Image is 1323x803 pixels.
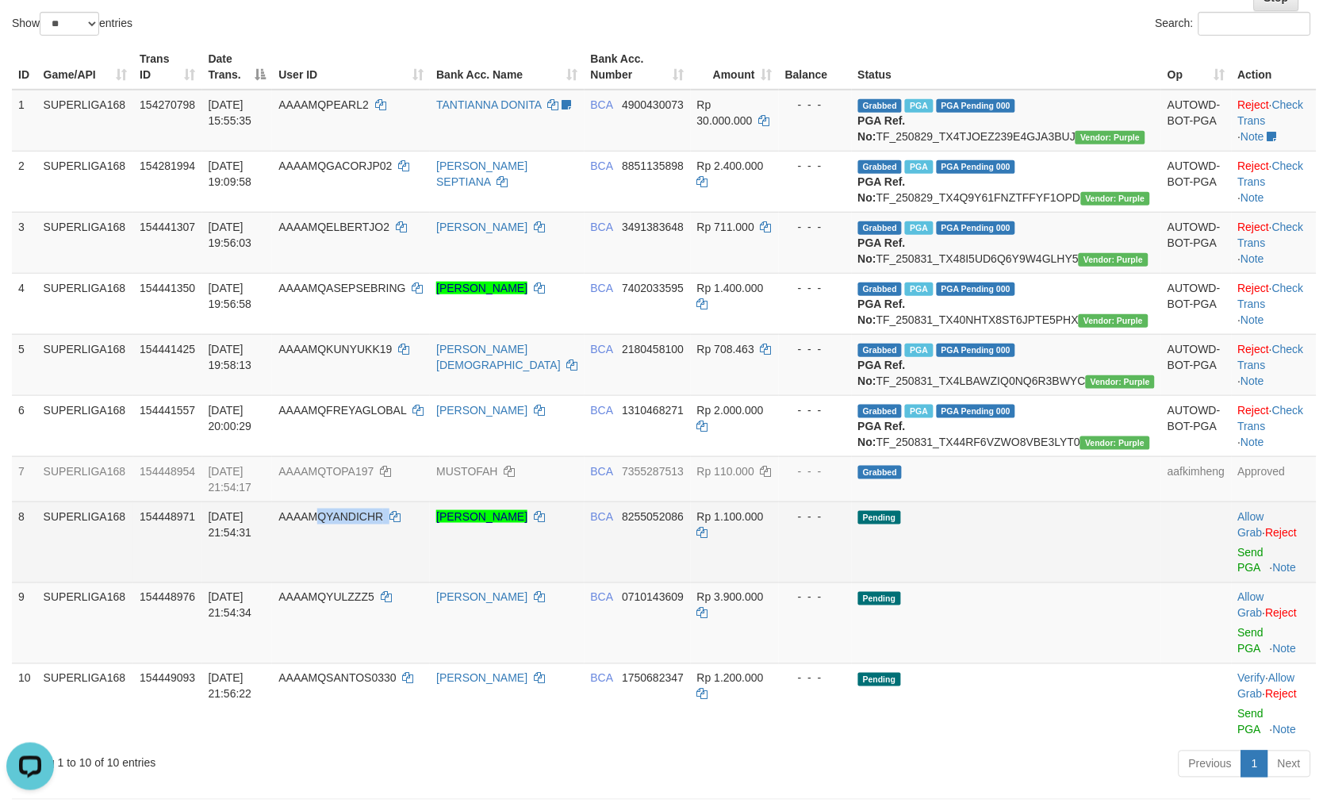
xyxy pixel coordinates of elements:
td: AUTOWD-BOT-PGA [1161,151,1231,212]
td: SUPERLIGA168 [37,334,134,395]
a: Reject [1238,404,1270,417]
span: [DATE] 15:55:35 [209,98,252,127]
span: PGA Pending [937,282,1016,296]
div: - - - [785,219,846,235]
td: SUPERLIGA168 [37,273,134,334]
span: AAAAMQYANDICHR [278,510,383,523]
span: Rp 2.400.000 [697,159,764,172]
a: Reject [1238,98,1270,111]
input: Search: [1198,12,1311,36]
td: SUPERLIGA168 [37,663,134,744]
a: [PERSON_NAME] [436,510,527,523]
span: · [1238,510,1266,539]
span: Marked by aafnonsreyleab [905,160,933,174]
td: TF_250831_TX48I5UD6Q6Y9W4GLHY5 [852,212,1162,273]
a: Check Trans [1238,282,1304,310]
span: Rp 30.000.000 [697,98,753,127]
th: Status [852,44,1162,90]
button: Open LiveChat chat widget [6,6,54,54]
a: [PERSON_NAME] [436,282,527,294]
span: Marked by aafsoycanthlai [905,344,933,357]
span: [DATE] 19:56:58 [209,282,252,310]
span: Vendor URL: https://trx4.1velocity.biz [1079,253,1148,267]
span: Copy 1750682347 to clipboard [622,672,684,685]
span: Pending [858,592,901,605]
td: AUTOWD-BOT-PGA [1161,334,1231,395]
a: Note [1241,375,1265,387]
span: Copy 3491383648 to clipboard [622,221,684,233]
a: Check Trans [1238,221,1304,249]
td: · · [1232,90,1317,152]
span: Marked by aafsoycanthlai [905,405,933,418]
td: SUPERLIGA168 [37,582,134,663]
a: Check Trans [1238,343,1304,371]
a: Note [1241,130,1265,143]
span: Pending [858,511,901,524]
span: AAAAMQYULZZZ5 [278,591,374,604]
td: 2 [12,151,37,212]
a: Note [1241,252,1265,265]
span: Rp 1.400.000 [697,282,764,294]
span: BCA [591,672,613,685]
td: AUTOWD-BOT-PGA [1161,395,1231,456]
div: - - - [785,402,846,418]
td: TF_250829_TX4Q9Y61FNZTFFYF1OPD [852,151,1162,212]
span: 154441307 [140,221,195,233]
span: Marked by aafmaleo [905,99,933,113]
th: Op: activate to sort column ascending [1161,44,1231,90]
td: TF_250829_TX4TJOEZ239E4GJA3BUJ [852,90,1162,152]
span: AAAAMQFREYAGLOBAL [278,404,406,417]
span: BCA [591,465,613,478]
td: AUTOWD-BOT-PGA [1161,273,1231,334]
span: 154270798 [140,98,195,111]
th: ID [12,44,37,90]
td: 10 [12,663,37,744]
span: Marked by aafsoycanthlai [905,221,933,235]
a: Allow Grab [1238,591,1264,620]
a: Note [1273,643,1297,655]
span: Vendor URL: https://trx4.1velocity.biz [1081,192,1150,206]
b: PGA Ref. No: [858,175,906,204]
span: · [1238,591,1266,620]
b: PGA Ref. No: [858,359,906,387]
a: 1 [1241,751,1268,778]
td: · [1232,501,1317,582]
span: Copy 7355287513 to clipboard [622,465,684,478]
span: Grabbed [858,344,903,357]
span: [DATE] 21:54:17 [209,465,252,494]
td: 1 [12,90,37,152]
a: Check Trans [1238,98,1304,127]
span: Grabbed [858,99,903,113]
td: · · [1232,212,1317,273]
td: 8 [12,501,37,582]
span: Grabbed [858,221,903,235]
span: [DATE] 19:09:58 [209,159,252,188]
td: 5 [12,334,37,395]
span: Grabbed [858,282,903,296]
td: SUPERLIGA168 [37,501,134,582]
a: Note [1273,562,1297,574]
span: PGA Pending [937,221,1016,235]
td: SUPERLIGA168 [37,395,134,456]
a: Allow Grab [1238,672,1295,701]
div: - - - [785,280,846,296]
a: Next [1267,751,1311,778]
span: Rp 711.000 [697,221,754,233]
span: 154441350 [140,282,195,294]
a: Reject [1238,159,1270,172]
span: [DATE] 21:54:31 [209,510,252,539]
span: PGA Pending [937,405,1016,418]
a: Reject [1238,343,1270,355]
td: · · [1232,663,1317,744]
td: SUPERLIGA168 [37,90,134,152]
div: - - - [785,590,846,605]
td: TF_250831_TX40NHTX8ST6JPTE5PHX [852,273,1162,334]
td: 7 [12,456,37,501]
span: Grabbed [858,405,903,418]
label: Show entries [12,12,132,36]
a: Reject [1266,607,1298,620]
td: · [1232,582,1317,663]
span: [DATE] 21:54:34 [209,591,252,620]
span: BCA [591,510,613,523]
a: Note [1241,313,1265,326]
